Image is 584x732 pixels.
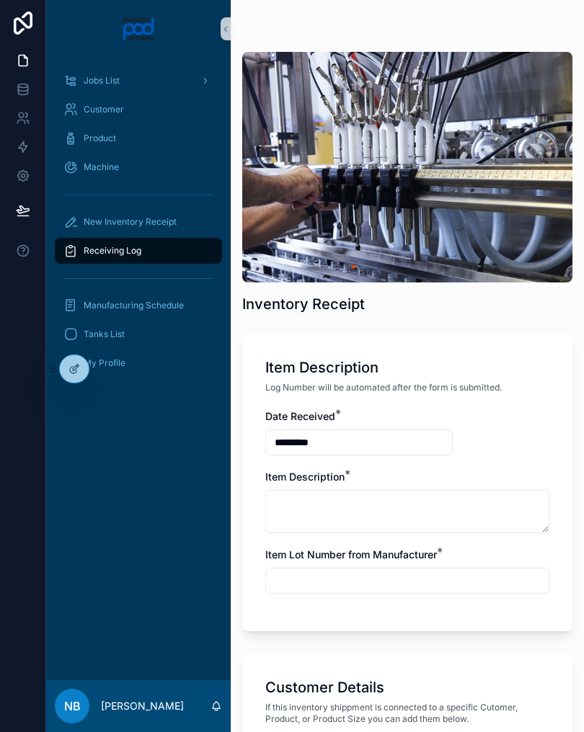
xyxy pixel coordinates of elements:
span: Receiving Log [84,245,141,256]
a: Jobs List [55,68,222,94]
span: Item Description [265,470,345,483]
p: [PERSON_NAME] [101,699,184,713]
div: scrollable content [46,58,231,395]
a: Tanks List [55,321,222,347]
span: Machine [84,161,119,173]
a: New Inventory Receipt [55,209,222,235]
span: Tanks List [84,329,125,340]
span: Product [84,133,116,144]
a: Customer [55,97,222,122]
h1: Inventory Receipt [242,294,365,314]
span: Log Number will be automated after the form is submitted. [265,382,502,393]
span: New Inventory Receipt [84,216,177,228]
span: If this inventory shippment is connected to a specific Cutomer, Product, or Product Size you can ... [265,702,549,725]
span: Jobs List [84,75,120,86]
span: Date Received [265,410,335,422]
span: Customer [84,104,124,115]
a: Machine [55,154,222,180]
a: Receiving Log [55,238,222,264]
img: App logo [122,17,156,40]
span: NB [64,697,81,715]
h1: Item Description [265,357,379,378]
span: Manufacturing Schedule [84,300,184,311]
a: Product [55,125,222,151]
span: Item Lot Number from Manufacturer [265,548,437,561]
a: My Profile [55,350,222,376]
a: Manufacturing Schedule [55,293,222,318]
span: My Profile [84,357,125,369]
h1: Customer Details [265,677,384,697]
